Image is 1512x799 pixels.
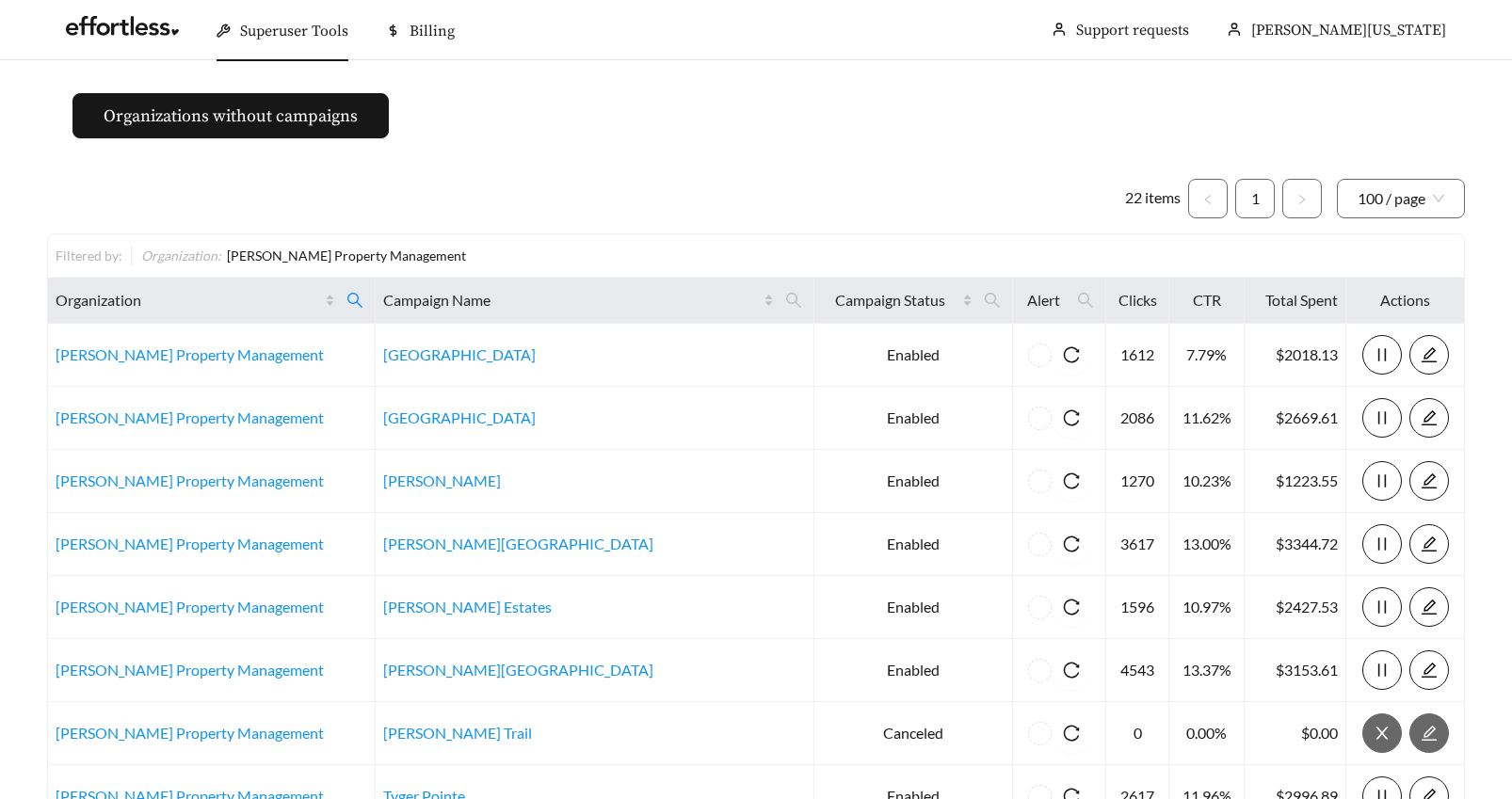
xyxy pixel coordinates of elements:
[1363,662,1401,679] span: pause
[1362,461,1402,501] button: pause
[1362,398,1402,438] button: pause
[1169,324,1245,387] td: 7.79%
[822,289,958,312] span: Campaign Status
[814,702,1013,765] td: Canceled
[1106,702,1169,765] td: 0
[1409,713,1449,753] button: edit
[1358,180,1444,217] span: 100 / page
[1106,387,1169,450] td: 2086
[1363,535,1401,552] span: pause
[1363,409,1401,426] span: pause
[1282,179,1322,218] li: Next Page
[1169,576,1245,639] td: 10.97%
[383,471,501,489] a: [PERSON_NAME]
[1052,713,1091,753] button: reload
[1362,587,1402,627] button: pause
[1410,535,1448,552] span: edit
[72,93,389,138] button: Organizations without campaigns
[1052,725,1091,742] span: reload
[1125,179,1181,218] li: 22 items
[1052,335,1091,375] button: reload
[976,285,1008,315] span: search
[1410,662,1448,679] span: edit
[1410,346,1448,363] span: edit
[1052,599,1091,615] span: reload
[1409,535,1449,552] a: edit
[1410,409,1448,426] span: edit
[1052,472,1091,489] span: reload
[1236,180,1274,217] a: 1
[1245,450,1346,513] td: $1223.55
[1409,650,1449,690] button: edit
[1410,599,1448,615] span: edit
[1052,398,1091,438] button: reload
[814,513,1013,576] td: Enabled
[1188,179,1228,218] li: Previous Page
[1409,587,1449,627] button: edit
[383,598,552,615] a: [PERSON_NAME] Estates
[383,535,653,552] a: [PERSON_NAME][GEOGRAPHIC_DATA]
[984,292,1001,309] span: search
[240,22,348,40] span: Superuser Tools
[1296,194,1308,205] span: right
[1052,409,1091,426] span: reload
[814,387,1013,450] td: Enabled
[1169,387,1245,450] td: 11.62%
[1052,524,1091,564] button: reload
[56,471,324,489] a: [PERSON_NAME] Property Management
[1188,179,1228,218] button: left
[383,661,653,679] a: [PERSON_NAME][GEOGRAPHIC_DATA]
[1245,387,1346,450] td: $2669.61
[56,535,324,552] a: [PERSON_NAME] Property Management
[1363,346,1401,363] span: pause
[1245,576,1346,639] td: $2427.53
[383,724,532,742] a: [PERSON_NAME] Trail
[1106,324,1169,387] td: 1612
[227,248,466,264] span: [PERSON_NAME] Property Management
[56,408,324,426] a: [PERSON_NAME] Property Management
[56,661,324,679] a: [PERSON_NAME] Property Management
[1245,513,1346,576] td: $3344.72
[1106,278,1169,324] th: Clicks
[1346,278,1465,324] th: Actions
[339,285,371,315] span: search
[1106,450,1169,513] td: 1270
[56,246,131,265] div: Filtered by:
[1410,472,1448,489] span: edit
[1070,285,1102,315] span: search
[1052,535,1091,552] span: reload
[1409,345,1449,363] a: edit
[1409,524,1449,564] button: edit
[814,450,1013,513] td: Enabled
[383,345,536,363] a: [GEOGRAPHIC_DATA]
[1409,335,1449,375] button: edit
[778,285,810,315] span: search
[1021,289,1066,312] span: Alert
[1052,587,1091,627] button: reload
[1106,513,1169,576] td: 3617
[814,324,1013,387] td: Enabled
[383,408,536,426] a: [GEOGRAPHIC_DATA]
[1245,639,1346,702] td: $3153.61
[383,289,760,312] span: Campaign Name
[1245,278,1346,324] th: Total Spent
[1362,650,1402,690] button: pause
[814,639,1013,702] td: Enabled
[56,345,324,363] a: [PERSON_NAME] Property Management
[1362,335,1402,375] button: pause
[1245,324,1346,387] td: $2018.13
[1235,179,1275,218] li: 1
[1409,661,1449,679] a: edit
[1169,278,1245,324] th: CTR
[1409,724,1449,742] a: edit
[104,104,358,129] span: Organizations without campaigns
[56,289,321,312] span: Organization
[1337,179,1465,218] div: Page Size
[1169,450,1245,513] td: 10.23%
[785,292,802,309] span: search
[1282,179,1322,218] button: right
[1363,472,1401,489] span: pause
[346,292,363,309] span: search
[1169,639,1245,702] td: 13.37%
[1052,461,1091,501] button: reload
